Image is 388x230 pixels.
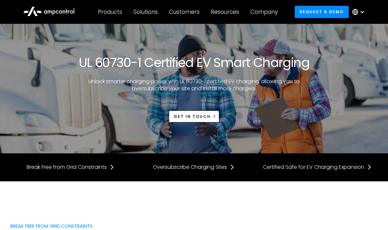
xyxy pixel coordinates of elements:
a: Break Free from Grid Constraints [27,164,114,171]
div: Break Free from Grid Constraints [10,223,153,230]
div: Company [250,8,278,15]
p: Unlock smarter charging power with UL 80730-1 certified EV charging, allowing you to oversubscrib... [84,78,304,92]
div: Solutions [133,8,158,15]
div: Break Free from Grid Constraints [27,164,107,171]
div: Customers [169,8,200,15]
h1: UL 60730-1 Certified EV Smart Charging [79,55,309,70]
div: Oversubscribe Charging Sites [153,164,227,171]
div: Products [98,8,122,15]
a: Get in touch [169,110,220,122]
a: Request a demo [295,6,349,18]
div: Resources [211,8,239,15]
div: Get in touch [174,114,211,120]
a: Certified Safe for EV Charging Expansion [263,164,372,171]
a: Oversubscribe Charging Sites [153,164,235,171]
div: Certified Safe for EV Charging Expansion [263,164,364,171]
